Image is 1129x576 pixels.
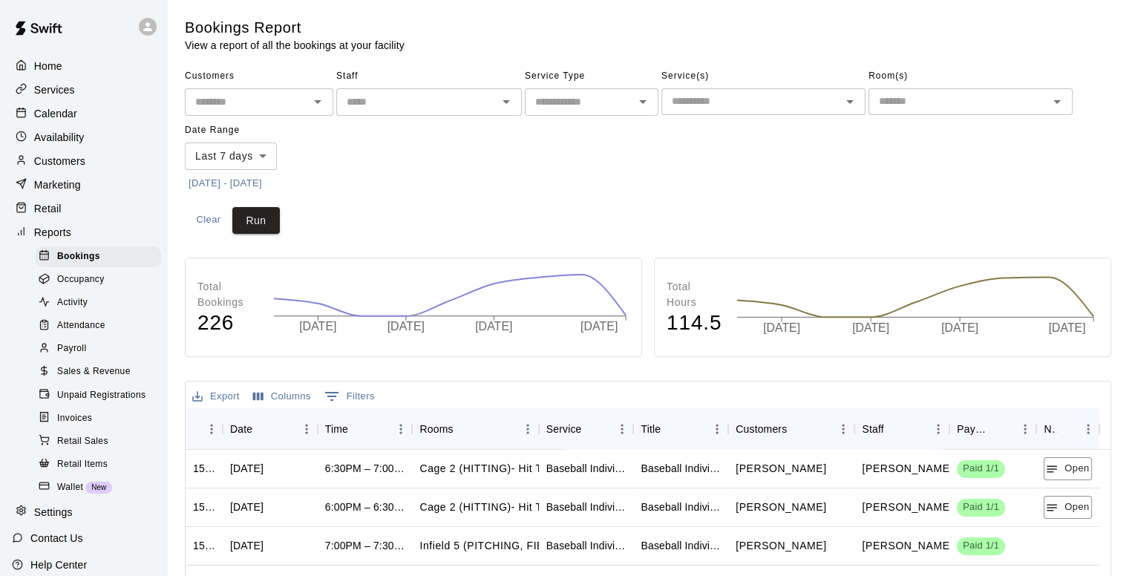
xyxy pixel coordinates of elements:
button: Sort [661,419,681,439]
button: Sort [787,419,808,439]
div: Customers [728,408,854,450]
button: Open [1044,496,1092,519]
div: Notes [1036,408,1099,450]
tspan: [DATE] [580,320,618,333]
span: Retail Items [57,457,108,472]
div: Time [318,408,413,450]
span: Activity [57,295,88,310]
p: Total Hours [667,279,721,310]
div: Payment [957,408,993,450]
button: Menu [295,418,318,440]
div: Baseball Individual HITTING - 30 minutes [546,461,626,476]
span: Invoices [57,411,92,426]
div: Date [223,408,318,450]
tspan: [DATE] [1050,321,1087,334]
a: Home [12,55,155,77]
tspan: [DATE] [299,320,336,333]
tspan: [DATE] [942,321,979,334]
div: Notes [1044,408,1056,450]
div: Thu, Oct 09, 2025 [230,538,264,553]
div: Baseball Individual FIELDING - 30 minutes [641,538,721,553]
div: Thu, Oct 09, 2025 [230,500,264,514]
div: 6:30PM – 7:00PM [325,461,405,476]
a: Availability [12,126,155,148]
div: Last 7 days [185,143,277,170]
p: Services [34,82,75,97]
a: Bookings [36,245,167,268]
div: Date [230,408,252,450]
div: Rooms [412,408,538,450]
button: Show filters [321,384,379,408]
button: Menu [200,418,223,440]
p: Total Bookings [197,279,258,310]
button: Menu [832,418,854,440]
div: Baseball Individual HITTING - 30 minutes [546,500,626,514]
p: Will Wiebel [736,461,826,477]
span: Payroll [57,341,86,356]
div: Retail Sales [36,431,161,452]
button: [DATE] - [DATE] [185,172,266,195]
div: Invoices [36,408,161,429]
div: Staff [854,408,949,450]
span: Date Range [185,119,315,143]
span: Paid 1/1 [957,500,1005,514]
span: Service(s) [661,65,865,88]
div: 1509427 [193,538,215,553]
a: Invoices [36,407,167,430]
tspan: [DATE] [475,320,512,333]
button: Sort [348,419,369,439]
div: 1509434 [193,500,215,514]
button: Open [496,91,517,112]
tspan: [DATE] [763,321,800,334]
div: 1509436 [193,461,215,476]
a: Unpaid Registrations [36,384,167,407]
tspan: [DATE] [387,320,425,333]
p: Bradlee Fuhrhop [862,500,952,515]
a: Calendar [12,102,155,125]
div: Title [641,408,661,450]
a: WalletNew [36,476,167,499]
p: Marketing [34,177,81,192]
div: Baseball Individual HITTING - 30 minutes [641,500,721,514]
button: Sort [193,419,214,439]
div: Title [633,408,728,450]
div: Service [539,408,634,450]
button: Sort [581,419,602,439]
div: Payroll [36,338,161,359]
span: New [85,483,112,491]
tspan: [DATE] [853,321,890,334]
div: WalletNew [36,477,161,498]
div: Occupancy [36,269,161,290]
span: Wallet [57,480,83,495]
a: Payroll [36,338,167,361]
span: Occupancy [57,272,105,287]
button: Menu [390,418,412,440]
p: View a report of all the bookings at your facility [185,38,405,53]
button: Open [840,91,860,112]
p: Availability [34,130,85,145]
a: Retail [12,197,155,220]
div: Baseball Individual FIELDING - 30 minutes [546,538,626,553]
p: Settings [34,505,73,520]
a: Retail Sales [36,430,167,453]
span: Customers [185,65,333,88]
p: Xavier Rivera [736,500,826,515]
button: Clear [185,207,232,235]
a: Attendance [36,315,167,338]
button: Open [632,91,653,112]
button: Run [232,207,280,235]
a: Sales & Revenue [36,361,167,384]
div: Services [12,79,155,101]
button: Export [189,385,243,408]
div: Rooms [419,408,453,450]
span: Paid 1/1 [957,462,1005,476]
p: Cage 2 (HITTING)- Hit Trax - TBK [419,461,589,477]
a: Reports [12,221,155,243]
h4: 114.5 [667,310,721,336]
a: Retail Items [36,453,167,476]
button: Menu [1077,418,1099,440]
div: Customers [12,150,155,172]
